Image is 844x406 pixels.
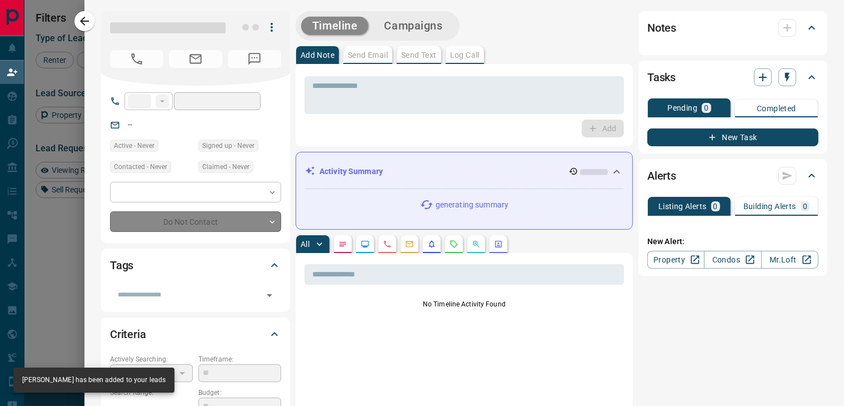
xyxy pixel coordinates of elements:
[202,140,254,151] span: Signed up - Never
[262,288,277,303] button: Open
[647,64,818,91] div: Tasks
[704,104,708,112] p: 0
[110,325,146,343] h2: Criteria
[110,50,163,68] span: No Number
[198,354,281,364] p: Timeframe:
[450,240,458,249] svg: Requests
[436,199,508,211] p: generating summary
[169,50,222,68] span: No Email
[361,240,369,249] svg: Lead Browsing Activity
[22,371,166,389] div: [PERSON_NAME] has been added to your leads
[305,161,623,182] div: Activity Summary
[114,140,154,151] span: Active - Never
[319,166,383,177] p: Activity Summary
[647,128,818,146] button: New Task
[647,14,818,41] div: Notes
[647,251,705,269] a: Property
[228,50,281,68] span: No Number
[301,51,334,59] p: Add Note
[110,252,281,279] div: Tags
[405,240,414,249] svg: Emails
[114,161,167,172] span: Contacted - Never
[647,167,676,185] h2: Alerts
[743,202,796,210] p: Building Alerts
[202,161,249,172] span: Claimed - Never
[128,120,132,129] a: --
[667,104,697,112] p: Pending
[472,240,481,249] svg: Opportunities
[761,251,818,269] a: Mr.Loft
[704,251,761,269] a: Condos
[338,240,347,249] svg: Notes
[110,354,193,364] p: Actively Searching:
[658,202,707,210] p: Listing Alerts
[198,388,281,398] p: Budget:
[383,240,392,249] svg: Calls
[301,17,369,35] button: Timeline
[803,202,807,210] p: 0
[757,105,796,112] p: Completed
[494,240,503,249] svg: Agent Actions
[110,211,281,232] div: Do Not Contact
[647,19,676,37] h2: Notes
[110,321,281,348] div: Criteria
[427,240,436,249] svg: Listing Alerts
[304,299,624,309] p: No Timeline Activity Found
[713,202,718,210] p: 0
[301,240,309,248] p: All
[647,68,676,86] h2: Tasks
[110,256,133,274] h2: Tags
[373,17,453,35] button: Campaigns
[647,162,818,189] div: Alerts
[647,236,818,247] p: New Alert:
